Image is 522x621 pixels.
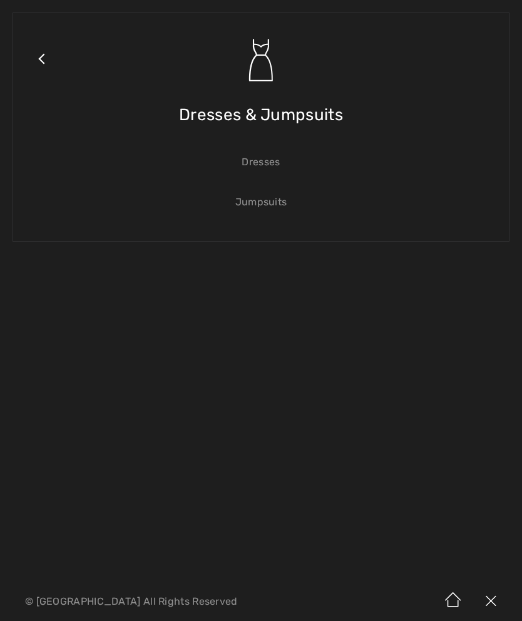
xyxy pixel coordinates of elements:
[434,582,472,621] img: Home
[26,148,496,176] a: Dresses
[26,188,496,216] a: Jumpsuits
[179,93,343,137] span: Dresses & Jumpsuits
[472,582,509,621] img: X
[25,597,308,606] p: © [GEOGRAPHIC_DATA] All Rights Reserved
